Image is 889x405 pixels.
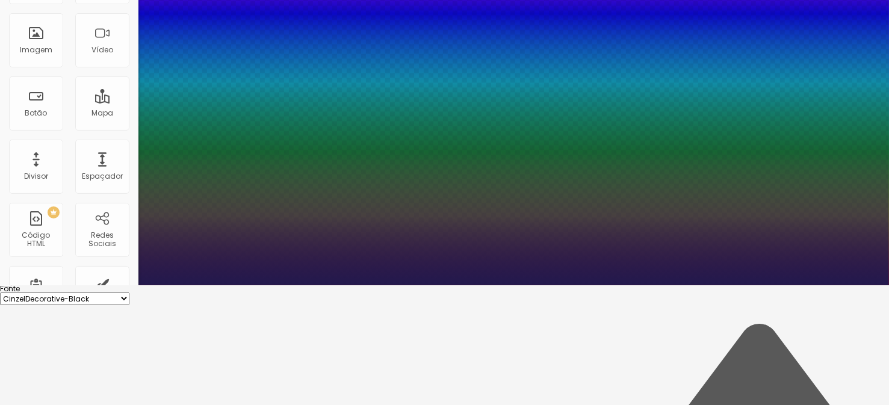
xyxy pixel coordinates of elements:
font: Divisor [24,171,48,181]
font: Redes Sociais [88,230,116,249]
font: Mapa [91,108,113,118]
font: Vídeo [91,45,113,55]
font: Espaçador [82,171,123,181]
font: Botão [25,108,48,118]
font: Código HTML [22,230,51,249]
font: Imagem [20,45,52,55]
